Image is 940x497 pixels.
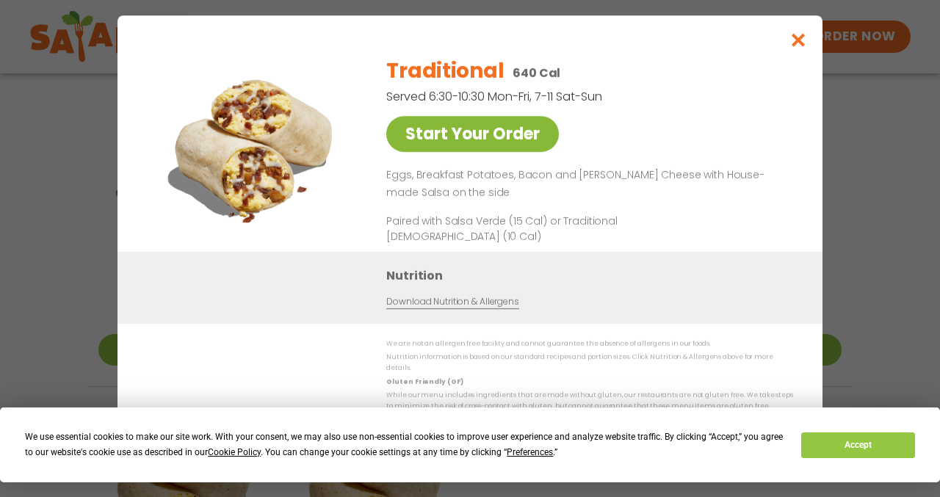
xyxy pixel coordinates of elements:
[208,447,261,457] span: Cookie Policy
[386,87,717,106] p: Served 6:30-10:30 Mon-Fri, 7-11 Sat-Sun
[507,447,553,457] span: Preferences
[386,377,463,385] strong: Gluten Friendly (GF)
[386,266,800,284] h3: Nutrition
[386,390,793,413] p: While our menu includes ingredients that are made without gluten, our restaurants are not gluten ...
[386,213,658,244] p: Paired with Salsa Verde (15 Cal) or Traditional [DEMOGRAPHIC_DATA] (10 Cal)
[775,15,822,65] button: Close modal
[386,352,793,374] p: Nutrition information is based on our standard recipes and portion sizes. Click Nutrition & Aller...
[386,116,559,152] a: Start Your Order
[386,56,504,87] h2: Traditional
[25,429,784,460] div: We use essential cookies to make our site work. With your consent, we may also use non-essential ...
[801,432,914,458] button: Accept
[513,64,560,82] p: 640 Cal
[386,338,793,349] p: We are not an allergen free facility and cannot guarantee the absence of allergens in our foods.
[386,294,518,308] a: Download Nutrition & Allergens
[151,45,356,251] img: Featured product photo for Traditional
[386,167,787,202] p: Eggs, Breakfast Potatoes, Bacon and [PERSON_NAME] Cheese with House-made Salsa on the side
